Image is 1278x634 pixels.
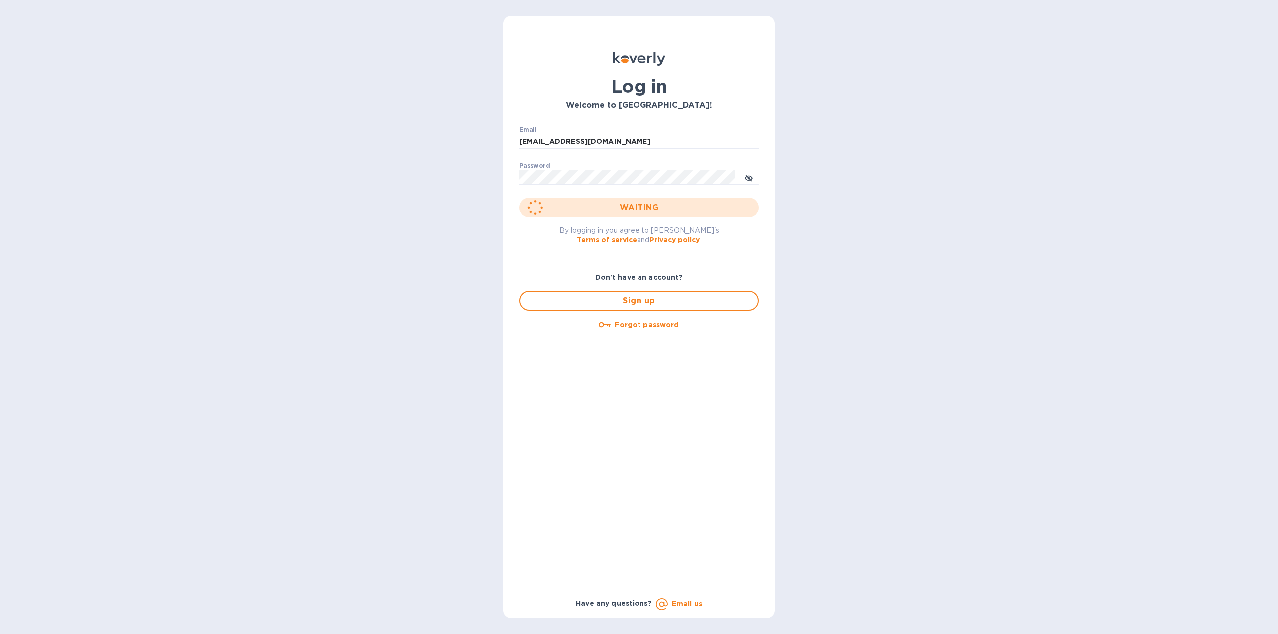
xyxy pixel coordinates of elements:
span: Sign up [528,295,750,307]
a: Terms of service [577,236,637,244]
b: Don't have an account? [595,273,683,281]
img: Koverly [613,52,665,66]
a: Privacy policy [649,236,700,244]
h1: Log in [519,76,759,97]
input: Enter email address [519,134,759,149]
button: toggle password visibility [739,167,759,187]
h3: Welcome to [GEOGRAPHIC_DATA]! [519,101,759,110]
button: Sign up [519,291,759,311]
label: Email [519,127,537,133]
b: Have any questions? [576,599,652,607]
span: By logging in you agree to [PERSON_NAME]'s and . [559,226,719,244]
label: Password [519,163,550,169]
a: Email us [672,600,702,608]
u: Forgot password [615,321,679,329]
